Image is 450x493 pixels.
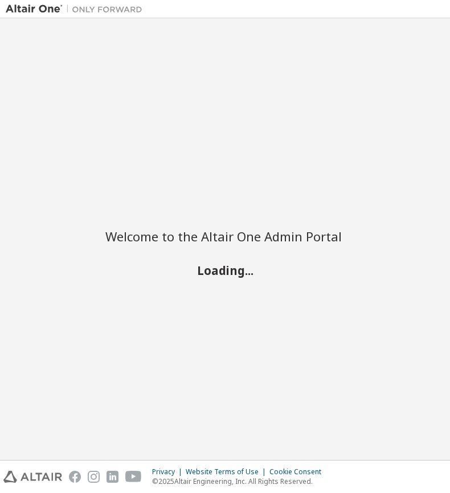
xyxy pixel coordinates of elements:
h2: Loading... [105,263,345,278]
img: Altair One [6,3,148,15]
img: facebook.svg [69,471,81,483]
h2: Welcome to the Altair One Admin Portal [105,228,345,244]
img: instagram.svg [88,471,100,483]
p: © 2025 Altair Engineering, Inc. All Rights Reserved. [152,476,328,486]
img: linkedin.svg [107,471,118,483]
img: youtube.svg [125,471,142,483]
div: Website Terms of Use [186,467,269,476]
div: Cookie Consent [269,467,328,476]
img: altair_logo.svg [3,471,62,483]
div: Privacy [152,467,186,476]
